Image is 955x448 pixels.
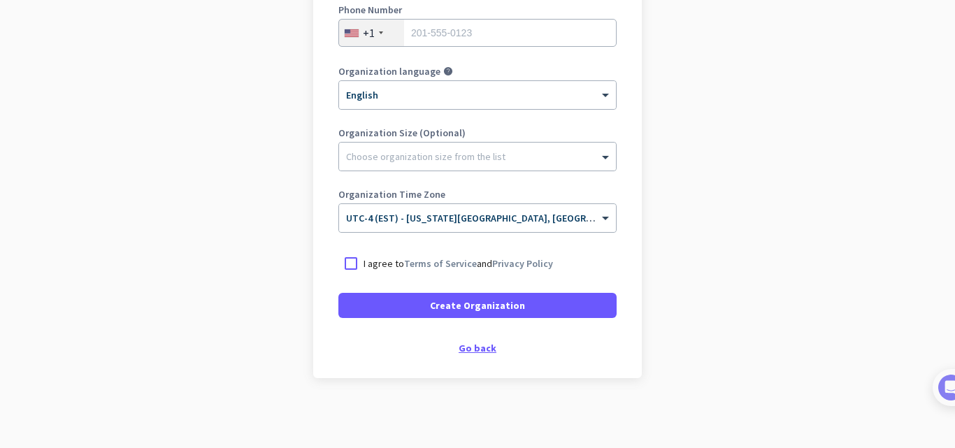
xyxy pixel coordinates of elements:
[338,66,440,76] label: Organization language
[363,26,375,40] div: +1
[338,19,617,47] input: 201-555-0123
[338,128,617,138] label: Organization Size (Optional)
[404,257,477,270] a: Terms of Service
[338,293,617,318] button: Create Organization
[364,256,553,270] p: I agree to and
[338,189,617,199] label: Organization Time Zone
[430,298,525,312] span: Create Organization
[338,5,617,15] label: Phone Number
[338,343,617,353] div: Go back
[443,66,453,76] i: help
[492,257,553,270] a: Privacy Policy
